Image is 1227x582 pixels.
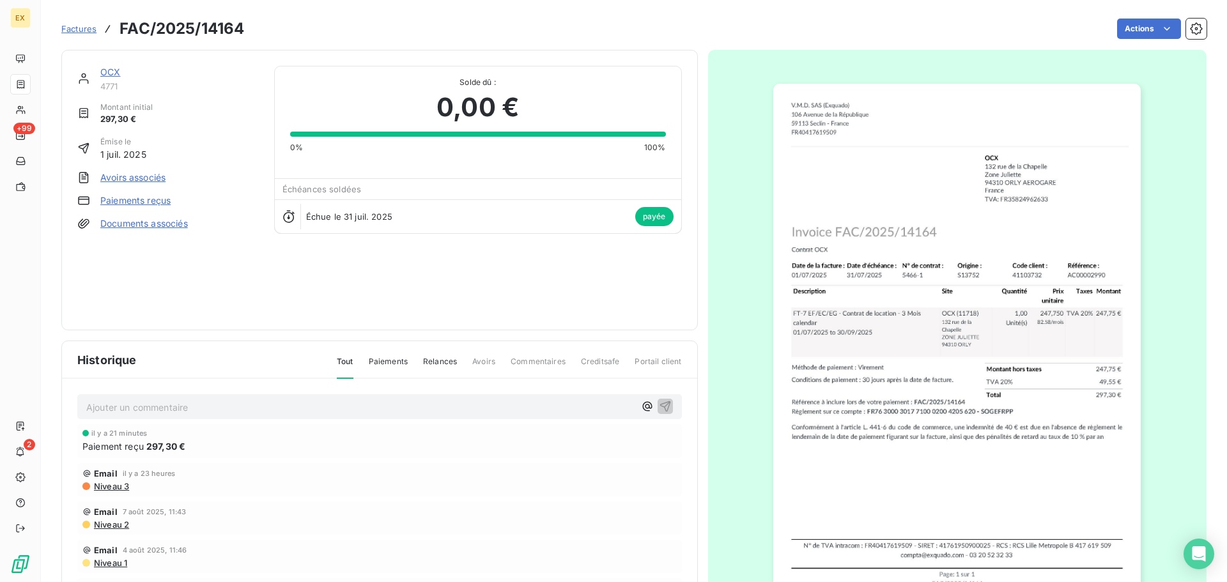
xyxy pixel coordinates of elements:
div: EX [10,8,31,28]
a: +99 [10,125,30,146]
button: Actions [1117,19,1181,39]
span: il y a 23 heures [123,470,175,477]
span: Email [94,545,118,555]
a: Avoirs associés [100,171,166,184]
img: Logo LeanPay [10,554,31,574]
a: Paiements reçus [100,194,171,207]
span: Email [94,468,118,479]
div: Open Intercom Messenger [1184,539,1214,569]
span: Email [94,507,118,517]
span: payée [635,207,674,226]
span: 100% [644,142,666,153]
span: Commentaires [511,356,566,378]
span: Échéances soldées [282,184,362,194]
span: Niveau 1 [93,558,127,568]
span: Tout [337,356,353,379]
a: Documents associés [100,217,188,230]
span: Émise le [100,136,146,148]
span: Paiements [369,356,408,378]
span: 1 juil. 2025 [100,148,146,161]
span: 4 août 2025, 11:46 [123,546,187,554]
span: 2 [24,439,35,450]
span: 297,30 € [100,113,153,126]
span: Avoirs [472,356,495,378]
span: 4771 [100,81,259,91]
span: Relances [423,356,457,378]
h3: FAC/2025/14164 [120,17,244,40]
span: Échue le 31 juil. 2025 [306,211,392,222]
span: Paiement reçu [82,440,144,453]
span: 7 août 2025, 11:43 [123,508,187,516]
span: Factures [61,24,96,34]
a: OCX [100,66,120,77]
span: +99 [13,123,35,134]
span: Niveau 3 [93,481,129,491]
span: 297,30 € [146,440,185,453]
span: 0,00 € [436,88,519,126]
span: Portail client [635,356,681,378]
span: Niveau 2 [93,519,129,530]
span: Montant initial [100,102,153,113]
span: il y a 21 minutes [91,429,148,437]
span: Historique [77,351,137,369]
span: Solde dû : [290,77,666,88]
span: 0% [290,142,303,153]
a: Factures [61,22,96,35]
span: Creditsafe [581,356,620,378]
